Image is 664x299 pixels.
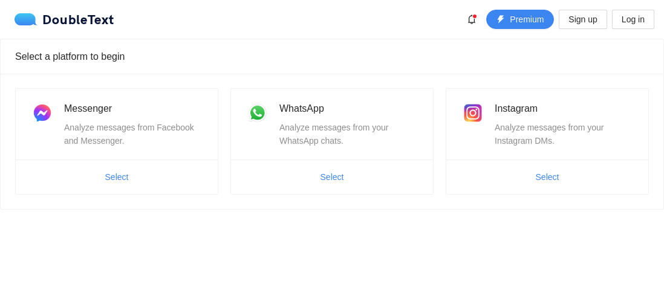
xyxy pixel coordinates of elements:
button: Select [311,167,354,187]
img: whatsapp.png [246,101,270,125]
div: Select a platform to begin [15,39,649,74]
span: Premium [510,13,544,26]
a: WhatsAppAnalyze messages from your WhatsApp chats.Select [230,88,434,195]
button: Select [96,167,138,187]
div: Messenger [64,101,203,116]
div: Analyze messages from your Instagram DMs. [495,121,634,147]
a: logoDoubleText [15,13,114,25]
img: instagram.png [461,101,485,125]
span: Log in [622,13,645,26]
span: WhatsApp [279,103,324,114]
button: thunderboltPremium [486,10,554,29]
span: thunderbolt [496,15,505,25]
button: bell [462,10,481,29]
button: Log in [612,10,654,29]
span: bell [463,14,481,24]
div: Analyze messages from your WhatsApp chats. [279,121,418,147]
span: Instagram [495,103,538,114]
button: Sign up [559,10,607,29]
a: InstagramAnalyze messages from your Instagram DMs.Select [446,88,649,195]
img: messenger.png [30,101,54,125]
span: Select [105,170,129,184]
div: Analyze messages from Facebook and Messenger. [64,121,203,147]
span: Select [321,170,344,184]
a: MessengerAnalyze messages from Facebook and Messenger.Select [15,88,218,195]
img: logo [15,13,42,25]
div: DoubleText [15,13,114,25]
button: Select [526,167,569,187]
span: Sign up [568,13,597,26]
span: Select [536,170,559,184]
